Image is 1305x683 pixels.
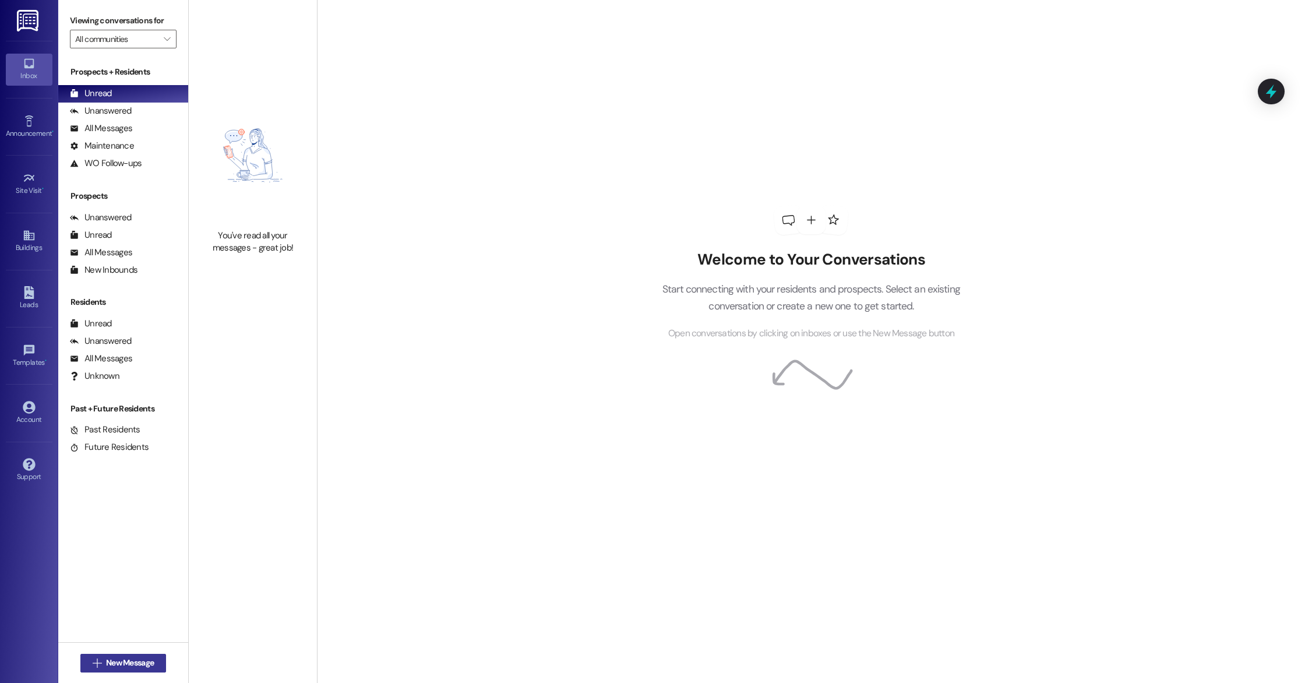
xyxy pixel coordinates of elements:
[6,168,52,200] a: Site Visit •
[17,10,41,31] img: ResiDesk Logo
[106,657,154,669] span: New Message
[6,226,52,257] a: Buildings
[644,281,978,314] p: Start connecting with your residents and prospects. Select an existing conversation or create a n...
[202,230,304,255] div: You've read all your messages - great job!
[70,247,132,259] div: All Messages
[52,128,54,136] span: •
[70,105,132,117] div: Unanswered
[70,212,132,224] div: Unanswered
[70,122,132,135] div: All Messages
[6,455,52,486] a: Support
[80,654,167,673] button: New Message
[70,12,177,30] label: Viewing conversations for
[58,403,188,415] div: Past + Future Residents
[6,54,52,85] a: Inbox
[70,229,112,241] div: Unread
[70,87,112,100] div: Unread
[58,190,188,202] div: Prospects
[164,34,170,44] i: 
[644,251,978,269] h2: Welcome to Your Conversations
[668,326,954,341] span: Open conversations by clicking on inboxes or use the New Message button
[70,441,149,453] div: Future Residents
[70,157,142,170] div: WO Follow-ups
[70,335,132,347] div: Unanswered
[70,318,112,330] div: Unread
[70,424,140,436] div: Past Residents
[93,659,101,668] i: 
[75,30,158,48] input: All communities
[70,370,119,382] div: Unknown
[70,353,132,365] div: All Messages
[58,296,188,308] div: Residents
[45,357,47,365] span: •
[6,283,52,314] a: Leads
[42,185,44,193] span: •
[58,66,188,78] div: Prospects + Residents
[6,397,52,429] a: Account
[70,140,134,152] div: Maintenance
[6,340,52,372] a: Templates •
[202,87,304,223] img: empty-state
[70,264,137,276] div: New Inbounds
